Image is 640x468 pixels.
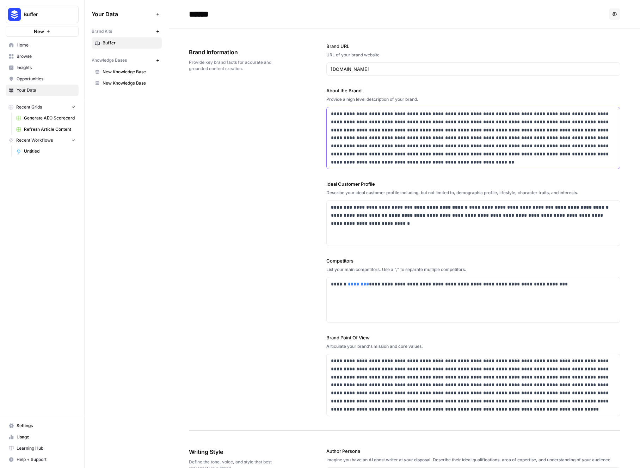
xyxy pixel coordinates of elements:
div: Provide a high level description of your brand. [326,96,620,103]
span: Knowledge Bases [92,57,127,63]
a: Insights [6,62,79,73]
a: Home [6,39,79,51]
input: www.sundaysoccer.com [331,66,616,73]
a: Your Data [6,85,79,96]
span: New [34,28,44,35]
button: Recent Grids [6,102,79,112]
span: Your Data [92,10,153,18]
span: Settings [17,423,75,429]
span: Your Data [17,87,75,93]
span: Recent Workflows [16,137,53,143]
span: Brand Information [189,48,287,56]
div: Imagine you have an AI ghost writer at your disposal. Describe their ideal qualifications, area o... [326,457,620,463]
span: Help + Support [17,456,75,463]
a: Settings [6,420,79,431]
span: Buffer [24,11,66,18]
div: Describe your ideal customer profile including, but not limited to, demographic profile, lifestyl... [326,190,620,196]
span: Provide key brand facts for accurate and grounded content creation. [189,59,287,72]
a: Refresh Article Content [13,124,79,135]
span: Buffer [103,40,159,46]
span: New Knowledge Base [103,69,159,75]
label: About the Brand [326,87,620,94]
a: Generate AEO Scorecard [13,112,79,124]
a: Untitled [13,146,79,157]
label: Ideal Customer Profile [326,180,620,187]
a: New Knowledge Base [92,78,162,89]
span: Recent Grids [16,104,42,110]
button: New [6,26,79,37]
a: Usage [6,431,79,443]
span: Learning Hub [17,445,75,451]
div: URL of your brand website [326,52,620,58]
a: Opportunities [6,73,79,85]
label: Author Persona [326,448,620,455]
label: Competitors [326,257,620,264]
a: Buffer [92,37,162,49]
a: Browse [6,51,79,62]
span: Home [17,42,75,48]
span: Brand Kits [92,28,112,35]
div: List your main competitors. Use a "," to separate multiple competitors. [326,266,620,273]
span: Browse [17,53,75,60]
button: Recent Workflows [6,135,79,146]
span: Insights [17,64,75,71]
button: Help + Support [6,454,79,465]
a: New Knowledge Base [92,66,162,78]
button: Workspace: Buffer [6,6,79,23]
img: Buffer Logo [8,8,21,21]
div: Articulate your brand's mission and core values. [326,343,620,350]
span: New Knowledge Base [103,80,159,86]
span: Writing Style [189,448,287,456]
label: Brand Point Of View [326,334,620,341]
span: Untitled [24,148,75,154]
a: Learning Hub [6,443,79,454]
span: Usage [17,434,75,440]
span: Opportunities [17,76,75,82]
label: Brand URL [326,43,620,50]
span: Refresh Article Content [24,126,75,133]
span: Generate AEO Scorecard [24,115,75,121]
